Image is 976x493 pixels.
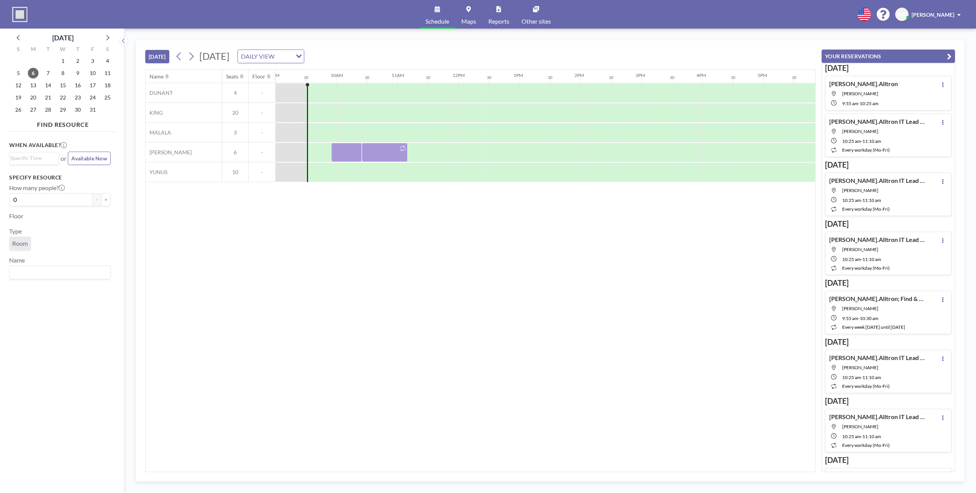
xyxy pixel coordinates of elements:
span: MENCHU [842,128,878,134]
span: Friday, October 24, 2025 [87,92,98,103]
span: - [249,169,275,176]
span: Tuesday, October 28, 2025 [43,104,53,115]
h4: [PERSON_NAME].Alltron; Find & Compare Daily [829,295,925,303]
div: 30 [792,75,796,80]
label: Floor [9,212,23,220]
h3: [DATE] [825,63,952,73]
span: Sunday, October 5, 2025 [13,68,24,78]
button: Available Now [68,152,111,165]
span: Sunday, October 26, 2025 [13,104,24,115]
span: MENCHU [842,365,878,370]
span: MENCHU [842,306,878,311]
span: [PERSON_NAME] [912,11,954,18]
div: 30 [731,75,735,80]
div: 30 [548,75,552,80]
div: M [26,45,41,55]
div: Floor [252,73,265,80]
span: 10:25 AM [860,101,878,106]
div: 2PM [575,72,584,78]
span: 10:25 AM [842,375,861,380]
h4: [PERSON_NAME].Alltron [829,80,898,88]
span: - [249,149,275,156]
span: Saturday, October 18, 2025 [102,80,113,91]
span: Room [12,240,28,247]
div: [DATE] [52,32,74,43]
div: Search for option [10,266,110,279]
span: MALALA [146,129,171,136]
span: 11:10 AM [862,434,881,439]
span: 9:55 AM [842,315,858,321]
span: Friday, October 17, 2025 [87,80,98,91]
img: organization-logo [12,7,27,22]
span: Saturday, October 11, 2025 [102,68,113,78]
div: T [70,45,85,55]
div: Search for option [238,50,304,63]
div: 4PM [697,72,706,78]
span: every workday (Mo-Fri) [842,383,890,389]
div: 30 [487,75,491,80]
span: DUNANT [146,90,173,96]
span: or [61,155,66,162]
h3: [DATE] [825,160,952,170]
div: 30 [609,75,613,80]
div: 30 [670,75,674,80]
span: KING [146,109,163,116]
span: every workday (Mo-Fri) [842,206,890,212]
h3: [DATE] [825,278,952,288]
span: Thursday, October 23, 2025 [72,92,83,103]
span: MK [897,11,906,18]
span: 10:25 AM [842,256,861,262]
button: - [92,193,101,206]
span: Monday, October 20, 2025 [28,92,39,103]
span: Maps [461,18,476,24]
span: Reports [488,18,509,24]
div: 10AM [331,72,343,78]
div: 12PM [453,72,465,78]
h4: [PERSON_NAME].Alltron IT Lead Sync [829,177,925,184]
div: T [41,45,56,55]
span: Tuesday, October 7, 2025 [43,68,53,78]
span: Friday, October 31, 2025 [87,104,98,115]
label: Type [9,227,22,235]
span: Wednesday, October 15, 2025 [58,80,68,91]
span: Friday, October 10, 2025 [87,68,98,78]
span: 10:25 AM [842,138,861,144]
span: - [858,315,860,321]
span: 11:10 AM [862,375,881,380]
div: 30 [426,75,430,80]
div: Search for option [10,152,59,164]
input: Search for option [10,267,106,277]
span: Available Now [71,155,107,162]
span: DAILY VIEW [239,51,276,61]
input: Search for option [277,51,291,61]
h4: [PERSON_NAME].Alltron IT Lead Sync [829,413,925,421]
span: Saturday, October 25, 2025 [102,92,113,103]
span: [PERSON_NAME] [146,149,192,156]
div: Name [149,73,164,80]
h4: [PERSON_NAME].Alltron IT Lead Sync [829,354,925,362]
span: Wednesday, October 1, 2025 [58,56,68,66]
span: - [861,375,862,380]
span: every week [DATE] until [DATE] [842,324,905,330]
div: 1PM [514,72,523,78]
div: W [56,45,71,55]
span: Thursday, October 2, 2025 [72,56,83,66]
span: 10:25 AM [842,197,861,203]
span: 11:10 AM [862,256,881,262]
span: Friday, October 3, 2025 [87,56,98,66]
div: F [85,45,100,55]
div: 30 [304,75,308,80]
span: Tuesday, October 14, 2025 [43,80,53,91]
span: Monday, October 6, 2025 [28,68,39,78]
span: MENCHU [842,91,878,96]
span: 11:10 AM [862,197,881,203]
div: Seats [226,73,238,80]
h3: [DATE] [825,337,952,347]
span: Thursday, October 9, 2025 [72,68,83,78]
span: - [858,101,860,106]
span: every workday (Mo-Fri) [842,442,890,448]
div: S [11,45,26,55]
div: 5PM [758,72,767,78]
span: Sunday, October 19, 2025 [13,92,24,103]
span: 11:10 AM [862,138,881,144]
